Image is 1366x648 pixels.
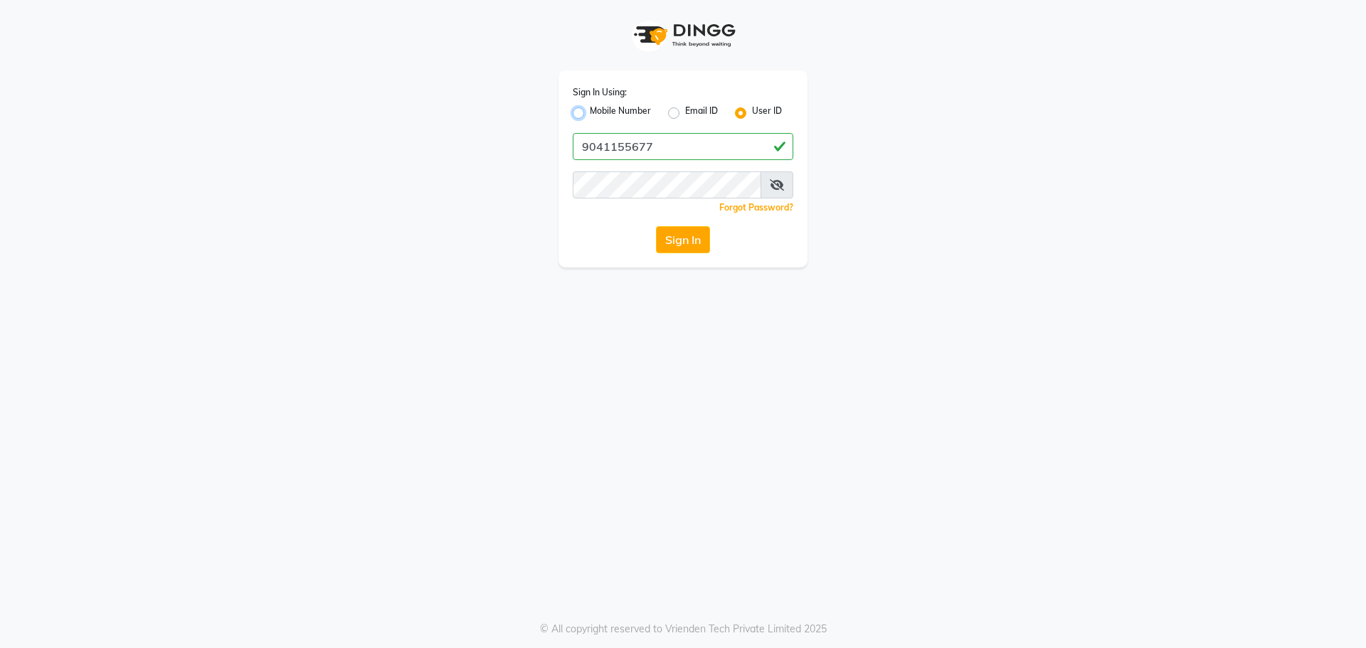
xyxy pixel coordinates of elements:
input: Username [573,133,793,160]
img: logo1.svg [626,14,740,56]
input: Username [573,171,761,198]
label: User ID [752,105,782,122]
label: Sign In Using: [573,86,627,99]
label: Email ID [685,105,718,122]
button: Sign In [656,226,710,253]
a: Forgot Password? [719,202,793,213]
label: Mobile Number [590,105,651,122]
